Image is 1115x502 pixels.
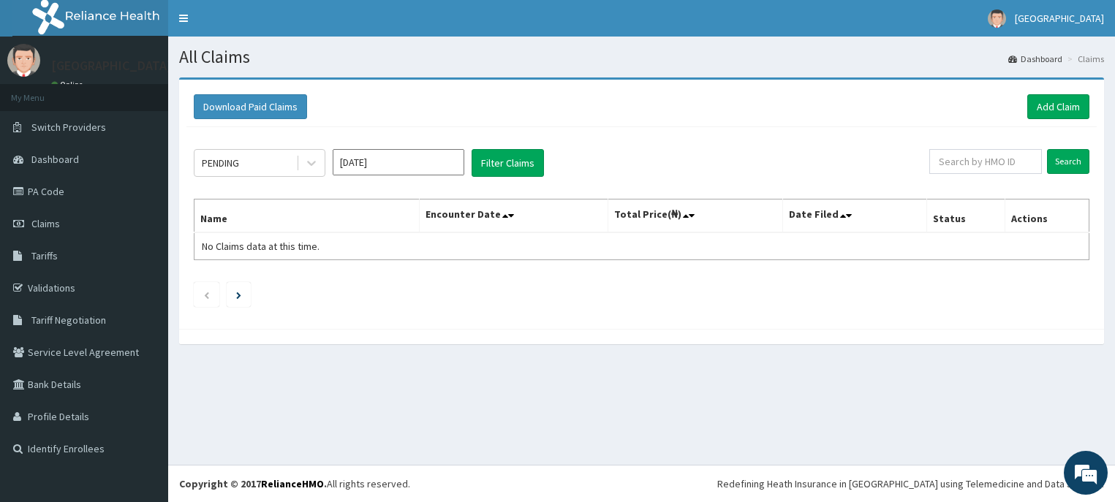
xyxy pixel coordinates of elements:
h1: All Claims [179,47,1104,66]
span: Tariff Negotiation [31,313,106,327]
input: Search [1047,149,1089,174]
div: PENDING [202,156,239,170]
span: Claims [31,217,60,230]
button: Filter Claims [472,149,544,177]
th: Name [194,199,420,233]
img: User Image [988,9,1006,28]
button: Download Paid Claims [194,94,307,119]
img: User Image [7,44,40,77]
li: Claims [1064,53,1104,65]
a: Add Claim [1027,94,1089,119]
a: Online [51,80,86,90]
th: Date Filed [782,199,927,233]
th: Status [927,199,1005,233]
div: Redefining Heath Insurance in [GEOGRAPHIC_DATA] using Telemedicine and Data Science! [717,476,1104,491]
a: Dashboard [1008,53,1062,65]
span: [GEOGRAPHIC_DATA] [1015,12,1104,25]
strong: Copyright © 2017 . [179,477,327,490]
input: Search by HMO ID [929,149,1042,174]
a: Previous page [203,288,210,301]
a: RelianceHMO [261,477,324,490]
input: Select Month and Year [333,149,464,175]
footer: All rights reserved. [168,465,1115,502]
span: Dashboard [31,153,79,166]
span: Tariffs [31,249,58,262]
span: Switch Providers [31,121,106,134]
a: Next page [236,288,241,301]
p: [GEOGRAPHIC_DATA] [51,59,172,72]
th: Total Price(₦) [608,199,783,233]
th: Actions [1005,199,1089,233]
span: No Claims data at this time. [202,240,320,253]
th: Encounter Date [420,199,608,233]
